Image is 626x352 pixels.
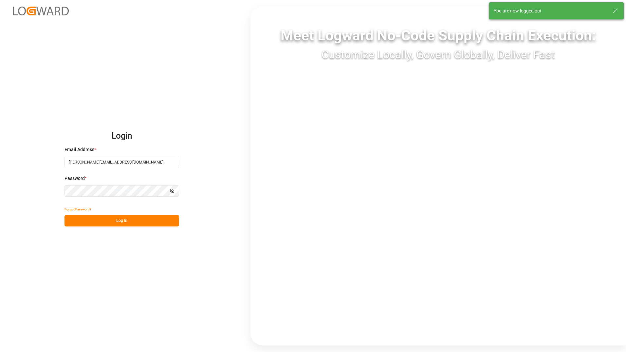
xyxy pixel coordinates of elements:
div: Meet Logward No-Code Supply Chain Execution: [250,25,626,46]
span: Password [64,175,85,182]
button: Forgot Password? [64,204,91,215]
img: Logward_new_orange.png [13,7,69,15]
h2: Login [64,126,179,147]
input: Enter your email [64,157,179,168]
div: Customize Locally, Govern Globally, Deliver Fast [250,46,626,63]
span: Email Address [64,146,94,153]
button: Log In [64,215,179,226]
div: You are now logged out [494,8,606,14]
